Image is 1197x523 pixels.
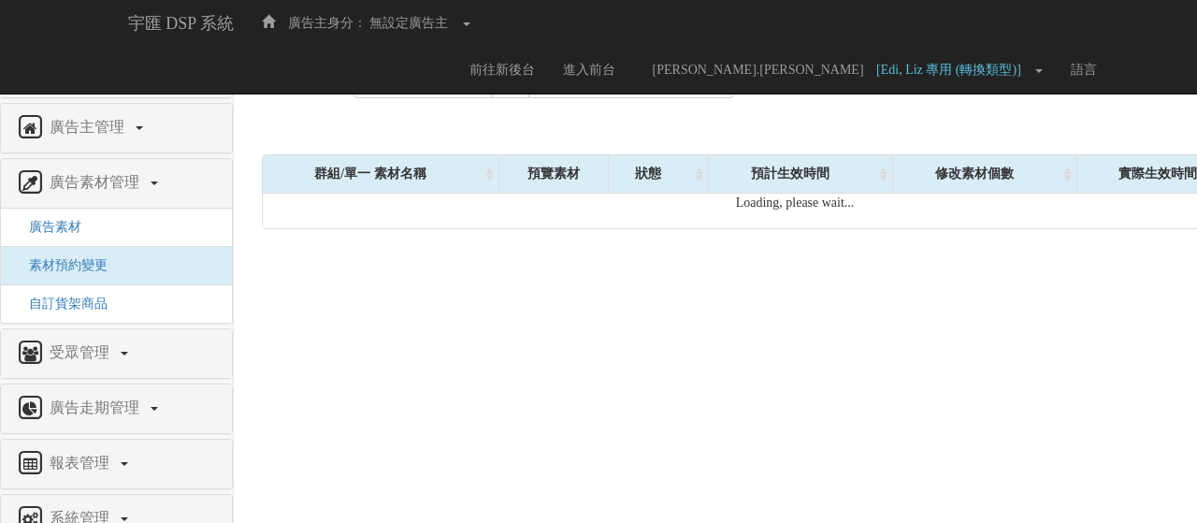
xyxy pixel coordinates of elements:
a: 語言 [1057,47,1111,94]
span: 廣告主管理 [45,119,134,135]
div: 修改素材個數 [893,155,1076,193]
span: 廣告素材管理 [45,174,149,190]
a: 報表管理 [15,449,218,479]
a: [PERSON_NAME].[PERSON_NAME] [Edi, Liz 專用 (轉換類型)] [629,47,1058,94]
a: 前往新後台 [455,47,549,94]
span: 廣告走期管理 [45,400,149,415]
span: [Edi, Liz 專用 (轉換類型)] [876,63,1031,77]
span: 無設定廣告主 [369,16,448,30]
a: 廣告走期管理 [15,394,218,424]
a: 受眾管理 [15,339,218,369]
div: 預覽素材 [499,155,608,193]
span: [PERSON_NAME].[PERSON_NAME] [643,63,873,77]
div: 狀態 [609,155,708,193]
div: 預計生效時間 [709,155,892,193]
a: 自訂貨架商品 [15,297,108,311]
a: 進入前台 [549,47,629,94]
a: 廣告素材 [15,220,81,234]
span: 廣告主身分： [288,16,367,30]
a: 廣告主管理 [15,113,218,143]
span: 受眾管理 [45,344,119,360]
a: 素材預約變更 [15,258,108,272]
div: 群組/單一 素材名稱 [263,155,498,193]
a: 廣告素材管理 [15,168,218,198]
span: 報表管理 [45,455,119,471]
